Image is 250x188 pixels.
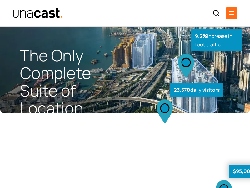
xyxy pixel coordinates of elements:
a: home [12,8,63,19]
strong: 23,570 [174,86,190,93]
img: Unacast text logo [12,8,63,19]
div: menu [226,7,237,19]
div: daily visitors [170,83,223,97]
h1: The Only Complete Suite of Location Intelligence Solutions [20,47,125,152]
strong: 9.2% [195,33,207,39]
img: Search icon [212,9,220,17]
p: Build better products and make smarter decisions with real-world location data. [20,157,125,185]
div: increase in foot traffic [191,29,242,51]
